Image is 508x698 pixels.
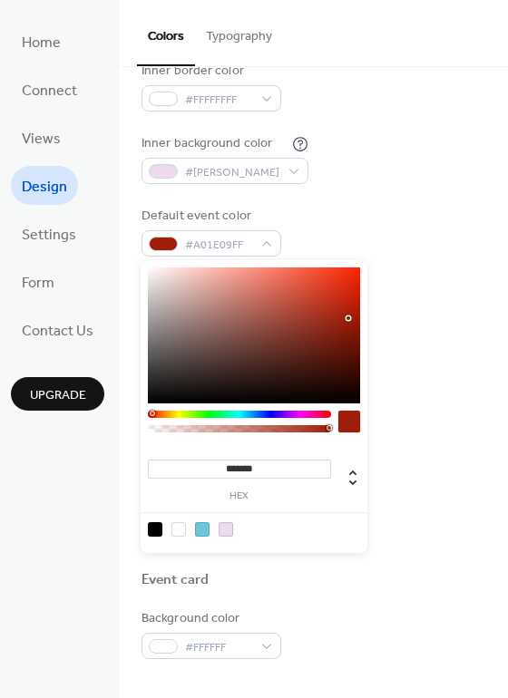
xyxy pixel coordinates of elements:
[30,386,86,405] span: Upgrade
[22,77,77,105] span: Connect
[185,163,279,182] span: #[PERSON_NAME]
[22,221,76,249] span: Settings
[142,609,278,628] div: Background color
[11,118,72,157] a: Views
[171,522,186,537] div: rgb(255, 255, 255)
[195,522,210,537] div: rgb(107, 196, 215)
[22,29,61,57] span: Home
[142,207,278,226] div: Default event color
[11,22,72,61] a: Home
[185,91,252,110] span: #FFFFFFFF
[11,377,104,411] button: Upgrade
[142,134,288,153] div: Inner background color
[11,166,78,205] a: Design
[11,310,104,349] a: Contact Us
[22,173,67,201] span: Design
[11,262,65,301] a: Form
[22,269,54,297] span: Form
[185,236,252,255] span: #A01E09FF
[148,522,162,537] div: rgb(0, 0, 0)
[148,491,331,501] label: hex
[22,317,93,345] span: Contact Us
[142,571,209,590] div: Event card
[219,522,233,537] div: rgb(237, 218, 238)
[185,638,252,657] span: #FFFFFF
[22,125,61,153] span: Views
[11,214,87,253] a: Settings
[142,62,278,81] div: Inner border color
[11,70,88,109] a: Connect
